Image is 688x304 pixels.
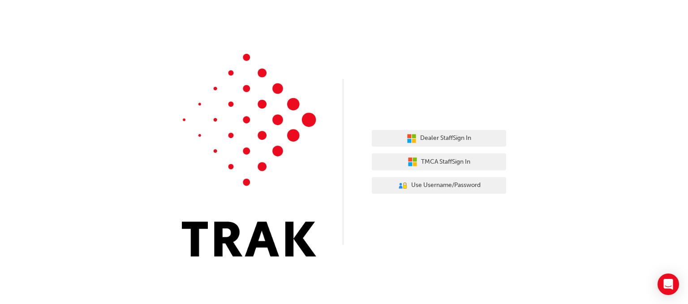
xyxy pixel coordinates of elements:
div: Open Intercom Messenger [658,274,679,295]
span: Dealer Staff Sign In [420,133,471,143]
img: Trak [182,54,316,256]
button: Use Username/Password [372,177,506,194]
span: TMCA Staff Sign In [421,157,470,167]
button: Dealer StaffSign In [372,130,506,147]
button: TMCA StaffSign In [372,153,506,170]
span: Use Username/Password [411,180,481,191]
